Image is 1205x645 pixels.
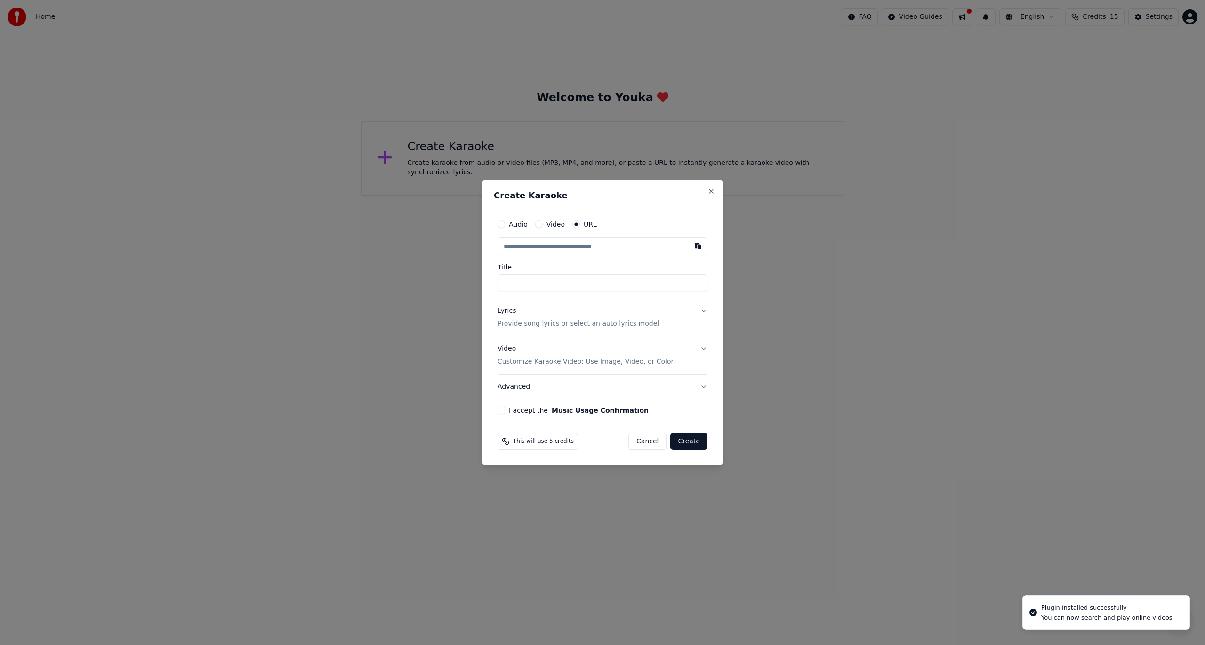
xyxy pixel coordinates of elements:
div: Video [498,344,674,367]
button: I accept the [552,407,649,414]
button: Create [670,433,707,450]
label: Video [546,221,565,228]
h2: Create Karaoke [494,191,711,200]
span: This will use 5 credits [513,438,574,445]
button: Cancel [628,433,667,450]
p: Provide song lyrics or select an auto lyrics model [498,319,659,329]
p: Customize Karaoke Video: Use Image, Video, or Color [498,357,674,367]
label: Title [498,264,707,270]
label: URL [584,221,597,228]
label: Audio [509,221,528,228]
div: Lyrics [498,306,516,316]
button: LyricsProvide song lyrics or select an auto lyrics model [498,299,707,336]
button: VideoCustomize Karaoke Video: Use Image, Video, or Color [498,337,707,375]
label: I accept the [509,407,649,414]
button: Advanced [498,375,707,399]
